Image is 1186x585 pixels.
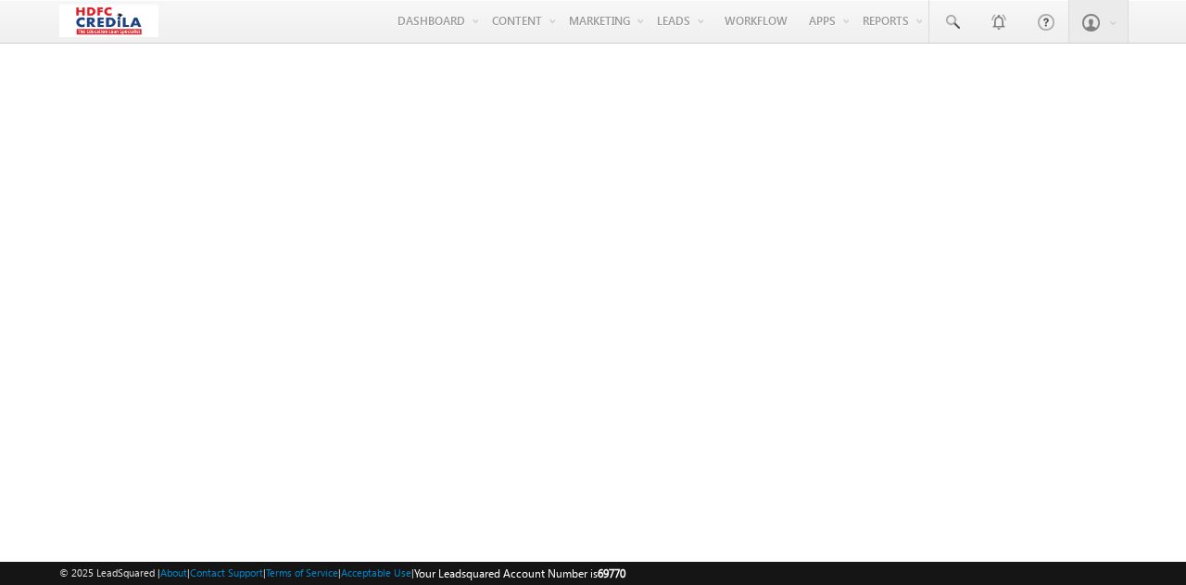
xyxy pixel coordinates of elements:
a: Acceptable Use [341,566,411,579]
a: Terms of Service [266,566,338,579]
span: Your Leadsquared Account Number is [414,566,625,580]
span: 69770 [598,566,625,580]
a: Contact Support [190,566,263,579]
img: Custom Logo [59,5,158,37]
span: © 2025 LeadSquared | | | | | [59,565,625,582]
a: About [160,566,187,579]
